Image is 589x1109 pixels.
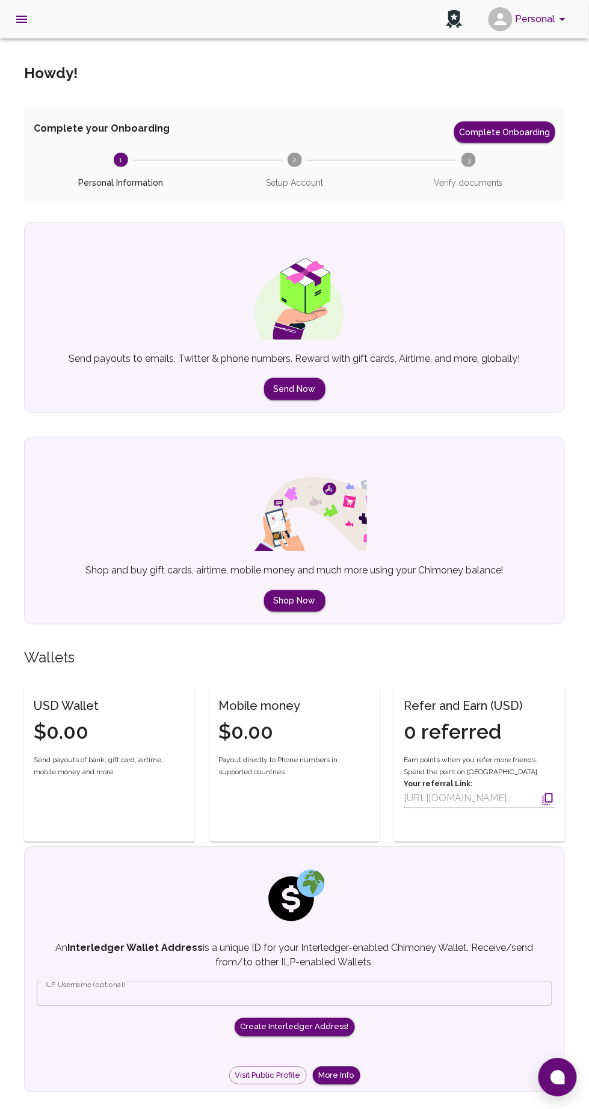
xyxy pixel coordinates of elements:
[223,464,367,552] img: social spend mobile
[292,156,297,164] text: 2
[24,64,78,83] h5: Howdy !
[404,697,523,716] h6: Refer and Earn (USD)
[233,249,356,340] img: gift box
[404,755,555,808] div: Earn points when you refer more friends. Spend the point on [GEOGRAPHIC_DATA].
[45,980,126,990] label: ILP Username (optional)
[34,697,99,716] h6: USD Wallet
[467,156,470,164] text: 3
[229,1067,307,1086] a: Visit Public Profile
[484,4,575,35] button: account of current user
[264,378,325,400] button: Send Now
[212,177,377,189] span: Setup Account
[24,649,565,668] h5: Wallets
[85,564,504,578] p: Shop and buy gift cards, airtime, mobile money and much more using your Chimoney balance!
[7,5,36,34] button: open drawer
[69,352,520,366] p: Send payouts to emails, Twitter & phone numbers. Reward with gift cards, Airtime, and more, globa...
[219,755,371,779] span: Payout directly to Phone numbers in supported countries
[454,121,555,143] button: Complete Onboarding
[219,697,301,716] h6: Mobile money
[37,941,552,970] p: An is a unique ID for your Interledger-enabled Chimoney Wallet. Receive/send from/to other ILP-en...
[119,156,122,164] text: 1
[235,1018,355,1037] button: Create Interledger Address!
[34,720,99,745] h4: $0.00
[265,869,325,929] img: social spend
[67,942,203,954] strong: Interledger Wallet Address
[404,720,523,745] h4: 0 referred
[34,755,185,779] span: Send payouts of bank, gift card, airtime, mobile money and more
[404,780,472,789] strong: Your referral Link:
[34,121,170,143] span: Complete your Onboarding
[219,720,301,745] h4: $0.00
[313,1067,360,1086] button: More Info
[386,177,550,189] span: Verify documents
[264,590,325,613] button: Shop Now
[538,1059,577,1097] button: Open chat window
[39,177,203,189] span: Personal Information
